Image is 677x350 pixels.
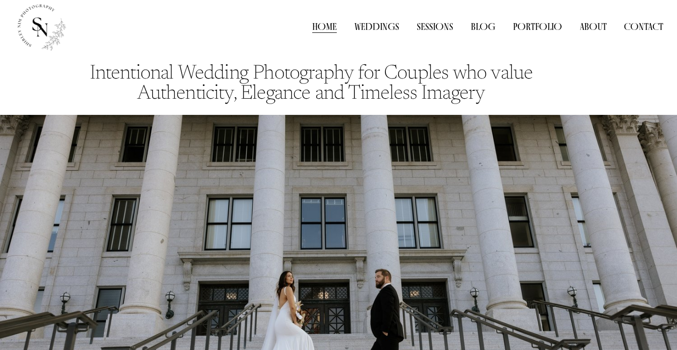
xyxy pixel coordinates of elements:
a: Contact [624,20,663,34]
a: Blog [471,20,495,34]
code: Intentional Wedding Photography for Couples who value Authenticity, Elegance and Timeless Imagery [90,64,537,104]
span: Portfolio [513,21,562,33]
a: Home [312,20,337,34]
a: Weddings [354,20,399,34]
img: Shirley Nim Photography [14,0,66,53]
a: folder dropdown [513,20,562,34]
a: About [580,20,607,34]
a: Sessions [417,20,453,34]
